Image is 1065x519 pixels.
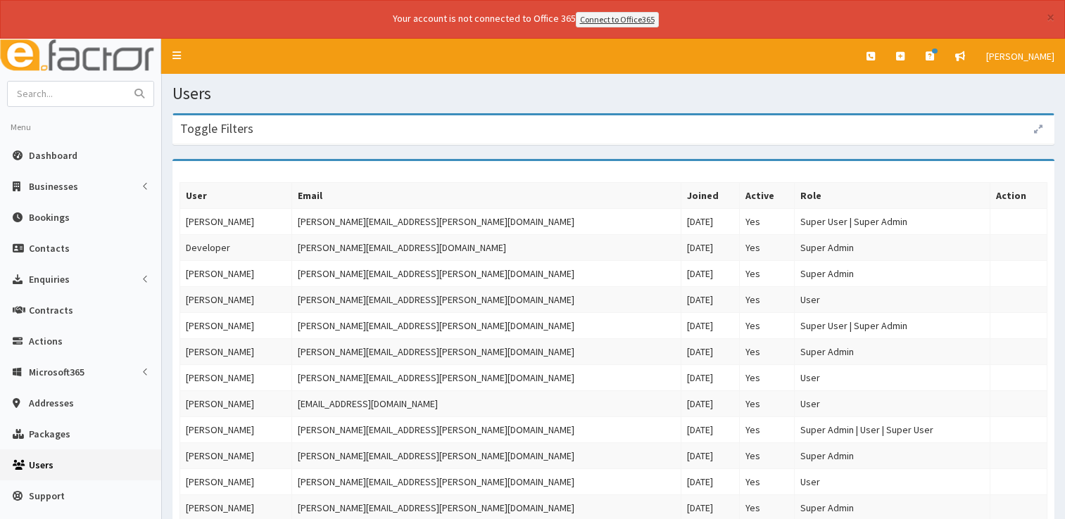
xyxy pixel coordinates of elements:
td: [DATE] [681,234,740,260]
td: Yes [740,286,795,312]
div: Your account is not connected to Office 365 [114,11,938,27]
td: [PERSON_NAME][EMAIL_ADDRESS][PERSON_NAME][DOMAIN_NAME] [292,416,681,442]
span: Actions [29,335,63,347]
td: [DATE] [681,208,740,234]
td: [EMAIL_ADDRESS][DOMAIN_NAME] [292,390,681,416]
td: [PERSON_NAME] [180,468,292,494]
span: Users [29,459,53,471]
span: Enquiries [29,273,70,286]
td: Super Admin [795,234,990,260]
span: Bookings [29,211,70,224]
td: Yes [740,260,795,286]
a: Connect to Office365 [576,12,659,27]
td: [PERSON_NAME][EMAIL_ADDRESS][PERSON_NAME][DOMAIN_NAME] [292,312,681,338]
td: User [795,286,990,312]
td: [DATE] [681,416,740,442]
td: Yes [740,234,795,260]
td: [PERSON_NAME][EMAIL_ADDRESS][DOMAIN_NAME] [292,234,681,260]
td: Yes [740,468,795,494]
h3: Toggle Filters [180,122,253,135]
td: [PERSON_NAME] [180,416,292,442]
button: × [1047,10,1054,25]
td: Yes [740,312,795,338]
td: [DATE] [681,364,740,390]
td: Super Admin [795,442,990,468]
td: [PERSON_NAME] [180,364,292,390]
td: Super Admin [795,260,990,286]
span: Dashboard [29,149,77,162]
td: [PERSON_NAME] [180,208,292,234]
td: [DATE] [681,260,740,286]
td: [DATE] [681,312,740,338]
td: User [795,390,990,416]
span: Microsoft365 [29,366,84,378]
td: User [795,364,990,390]
span: [PERSON_NAME] [986,50,1054,63]
td: [PERSON_NAME][EMAIL_ADDRESS][PERSON_NAME][DOMAIN_NAME] [292,208,681,234]
td: [PERSON_NAME] [180,312,292,338]
td: Super User | Super Admin [795,208,990,234]
td: [PERSON_NAME][EMAIL_ADDRESS][PERSON_NAME][DOMAIN_NAME] [292,260,681,286]
td: [DATE] [681,286,740,312]
td: [PERSON_NAME][EMAIL_ADDRESS][PERSON_NAME][DOMAIN_NAME] [292,468,681,494]
td: Super Admin | User | Super User [795,416,990,442]
td: Yes [740,208,795,234]
td: Super User | Super Admin [795,312,990,338]
td: Yes [740,416,795,442]
th: Action [990,182,1047,208]
td: [PERSON_NAME][EMAIL_ADDRESS][PERSON_NAME][DOMAIN_NAME] [292,364,681,390]
span: Businesses [29,180,78,193]
td: [DATE] [681,442,740,468]
td: Yes [740,442,795,468]
td: Yes [740,390,795,416]
h1: Users [172,84,1054,103]
th: Role [795,182,990,208]
td: [PERSON_NAME] [180,442,292,468]
td: Yes [740,338,795,364]
td: [DATE] [681,468,740,494]
span: Addresses [29,397,74,409]
th: Email [292,182,681,208]
input: Search... [8,82,126,106]
th: Active [740,182,795,208]
td: [PERSON_NAME] [180,390,292,416]
span: Contracts [29,304,73,316]
th: Joined [681,182,740,208]
td: Yes [740,364,795,390]
span: Support [29,489,65,502]
a: [PERSON_NAME] [976,39,1065,74]
td: [PERSON_NAME][EMAIL_ADDRESS][PERSON_NAME][DOMAIN_NAME] [292,442,681,468]
td: [PERSON_NAME][EMAIL_ADDRESS][PERSON_NAME][DOMAIN_NAME] [292,286,681,312]
td: Developer [180,234,292,260]
span: Contacts [29,242,70,255]
td: User [795,468,990,494]
td: [DATE] [681,338,740,364]
th: User [180,182,292,208]
td: [PERSON_NAME] [180,338,292,364]
td: [DATE] [681,390,740,416]
span: Packages [29,428,70,440]
td: [PERSON_NAME] [180,260,292,286]
td: [PERSON_NAME] [180,286,292,312]
td: Super Admin [795,338,990,364]
td: [PERSON_NAME][EMAIL_ADDRESS][PERSON_NAME][DOMAIN_NAME] [292,338,681,364]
